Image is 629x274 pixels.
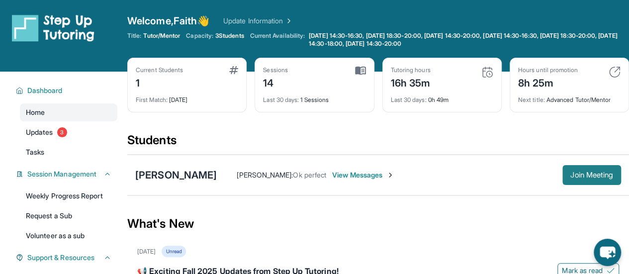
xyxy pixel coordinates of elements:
div: 1 [136,74,183,90]
img: logo [12,14,94,42]
span: Support & Resources [27,253,94,263]
button: Session Management [23,169,111,179]
a: Request a Sub [20,207,117,225]
span: Tutor/Mentor [143,32,180,40]
span: Last 30 days : [263,96,299,103]
span: Home [26,107,45,117]
span: Dashboard [27,86,63,95]
span: Updates [26,127,53,137]
div: 0h 49m [391,90,493,104]
div: Unread [162,246,185,257]
span: 3 Students [215,32,244,40]
span: Session Management [27,169,96,179]
button: Support & Resources [23,253,111,263]
span: Last 30 days : [391,96,427,103]
span: Welcome, Faith 👋 [127,14,209,28]
img: card [355,66,366,75]
a: Updates3 [20,123,117,141]
a: Home [20,103,117,121]
div: 16h 35m [391,74,431,90]
button: Join Meeting [562,165,621,185]
button: Dashboard [23,86,111,95]
img: card [229,66,238,74]
span: 3 [57,127,67,137]
div: [PERSON_NAME] [135,168,217,182]
div: [DATE] [136,90,238,104]
div: What's New [127,202,629,246]
span: Current Availability: [250,32,305,48]
div: Students [127,132,629,154]
img: Chevron Right [283,16,293,26]
span: Next title : [518,96,545,103]
span: Ok perfect [293,171,326,179]
div: 14 [263,74,288,90]
span: Join Meeting [570,172,613,178]
a: Weekly Progress Report [20,187,117,205]
span: Capacity: [186,32,213,40]
a: Update Information [223,16,293,26]
span: Title: [127,32,141,40]
span: First Match : [136,96,168,103]
div: 8h 25m [518,74,578,90]
span: View Messages [332,170,394,180]
a: [DATE] 14:30-16:30, [DATE] 18:30-20:00, [DATE] 14:30-20:00, [DATE] 14:30-16:30, [DATE] 18:30-20:0... [307,32,629,48]
img: Chevron-Right [386,171,394,179]
span: [PERSON_NAME] : [237,171,293,179]
div: Sessions [263,66,288,74]
div: Current Students [136,66,183,74]
a: Tasks [20,143,117,161]
span: [DATE] 14:30-16:30, [DATE] 18:30-20:00, [DATE] 14:30-20:00, [DATE] 14:30-16:30, [DATE] 18:30-20:0... [309,32,627,48]
img: card [481,66,493,78]
a: Volunteer as a sub [20,227,117,245]
span: Tasks [26,147,44,157]
div: Advanced Tutor/Mentor [518,90,621,104]
div: [DATE] [137,248,156,256]
div: 1 Sessions [263,90,365,104]
div: Tutoring hours [391,66,431,74]
button: chat-button [594,239,621,266]
div: Hours until promotion [518,66,578,74]
img: card [609,66,621,78]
